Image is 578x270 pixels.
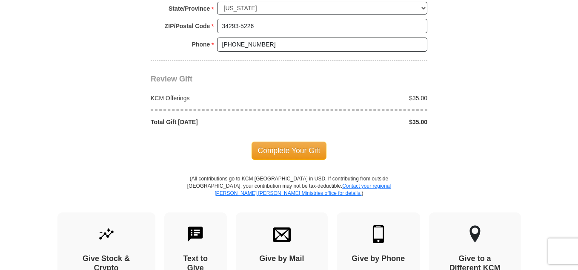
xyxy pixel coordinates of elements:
img: envelope.svg [273,225,291,243]
img: text-to-give.svg [186,225,204,243]
strong: State/Province [169,3,210,15]
strong: ZIP/Postal Code [165,20,210,32]
div: KCM Offerings [146,94,289,102]
img: mobile.svg [369,225,387,243]
span: Review Gift [151,75,192,83]
div: $35.00 [289,94,432,102]
a: Contact your regional [PERSON_NAME] [PERSON_NAME] Ministries office for details. [215,183,391,196]
div: $35.00 [289,118,432,126]
img: give-by-stock.svg [97,225,115,243]
span: Complete Your Gift [252,142,327,160]
p: (All contributions go to KCM [GEOGRAPHIC_DATA] in USD. If contributing from outside [GEOGRAPHIC_D... [187,175,391,212]
h4: Give by Phone [352,254,405,264]
img: other-region [469,225,481,243]
h4: Give by Mail [251,254,313,264]
div: Total Gift [DATE] [146,118,289,126]
strong: Phone [192,38,210,50]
